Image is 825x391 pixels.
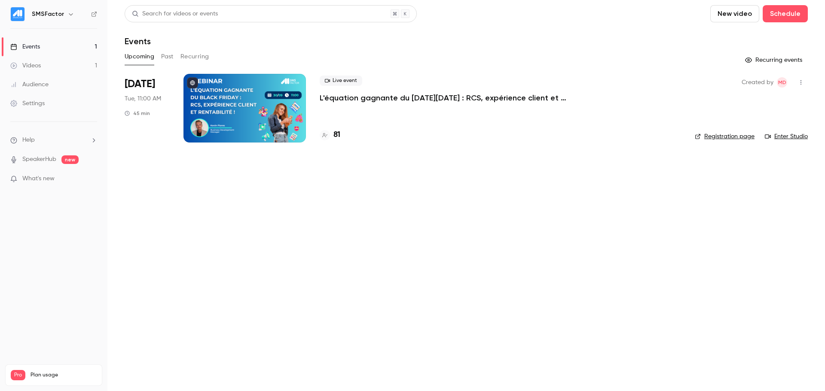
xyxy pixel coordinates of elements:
button: Upcoming [125,50,154,64]
span: [DATE] [125,77,155,91]
div: Sep 30 Tue, 11:00 AM (Europe/Paris) [125,74,170,142]
div: Settings [10,99,45,108]
div: 45 min [125,110,150,117]
span: MD [778,77,786,88]
span: Plan usage [31,372,97,379]
a: L'équation gagnante du [DATE][DATE] : RCS, expérience client et rentabilité ! [320,93,577,103]
span: Marie Delamarre [777,77,787,88]
h4: 81 [333,129,340,141]
h6: SMSFactor [32,10,64,18]
a: Enter Studio [765,132,808,141]
div: Events [10,42,40,51]
a: SpeakerHub [22,155,56,164]
button: Schedule [763,5,808,22]
span: new [61,155,79,164]
div: Videos [10,61,41,70]
span: Help [22,136,35,145]
span: Pro [11,370,25,380]
li: help-dropdown-opener [10,136,97,145]
h1: Events [125,36,151,46]
div: Audience [10,80,49,89]
img: SMSFactor [11,7,24,21]
button: Recurring events [741,53,808,67]
span: What's new [22,174,55,183]
a: Registration page [695,132,755,141]
span: Created by [742,77,773,88]
a: 81 [320,129,340,141]
button: New video [710,5,759,22]
div: Search for videos or events [132,9,218,18]
span: Tue, 11:00 AM [125,94,161,103]
button: Past [161,50,174,64]
button: Recurring [180,50,209,64]
iframe: Noticeable Trigger [87,175,97,183]
span: Live event [320,76,362,86]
